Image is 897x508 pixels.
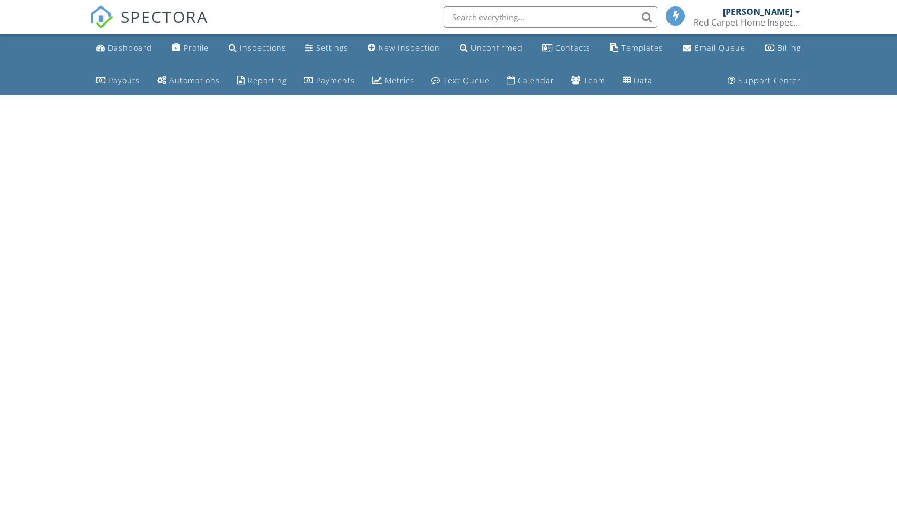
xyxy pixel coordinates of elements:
a: Calendar [502,71,558,91]
a: Team [567,71,610,91]
div: Calendar [518,75,554,85]
img: The Best Home Inspection Software - Spectora [90,5,113,29]
div: Support Center [738,75,801,85]
div: Profile [184,43,209,53]
a: Metrics [368,71,419,91]
div: Dashboard [108,43,152,53]
div: Text Queue [443,75,490,85]
div: Email Queue [695,43,745,53]
div: Data [634,75,652,85]
a: Email Queue [679,38,750,58]
div: Templates [621,43,663,53]
a: Support Center [723,71,805,91]
a: Templates [605,38,667,58]
div: Settings [316,43,348,53]
a: New Inspection [364,38,444,58]
div: Contacts [555,43,591,53]
a: Billing [761,38,805,58]
span: SPECTORA [121,5,208,28]
div: Payments [316,75,355,85]
a: Payments [300,71,359,91]
div: Team [584,75,605,85]
a: Dashboard [92,38,156,58]
div: Payouts [108,75,140,85]
div: Inspections [240,43,286,53]
a: Reporting [233,71,291,91]
a: SPECTORA [90,14,208,37]
input: Search everything... [444,6,657,28]
div: Metrics [385,75,414,85]
div: Billing [777,43,801,53]
a: Payouts [92,71,144,91]
a: Settings [301,38,352,58]
a: Inspections [224,38,290,58]
a: Automations (Basic) [153,71,224,91]
a: Unconfirmed [455,38,527,58]
div: Unconfirmed [471,43,523,53]
a: Text Queue [427,71,494,91]
div: [PERSON_NAME] [723,6,792,17]
a: Company Profile [168,38,213,58]
div: Red Carpet Home Inspections [694,17,800,28]
div: Reporting [248,75,287,85]
div: New Inspection [379,43,440,53]
div: Automations [169,75,220,85]
a: Data [618,71,657,91]
a: Contacts [538,38,595,58]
